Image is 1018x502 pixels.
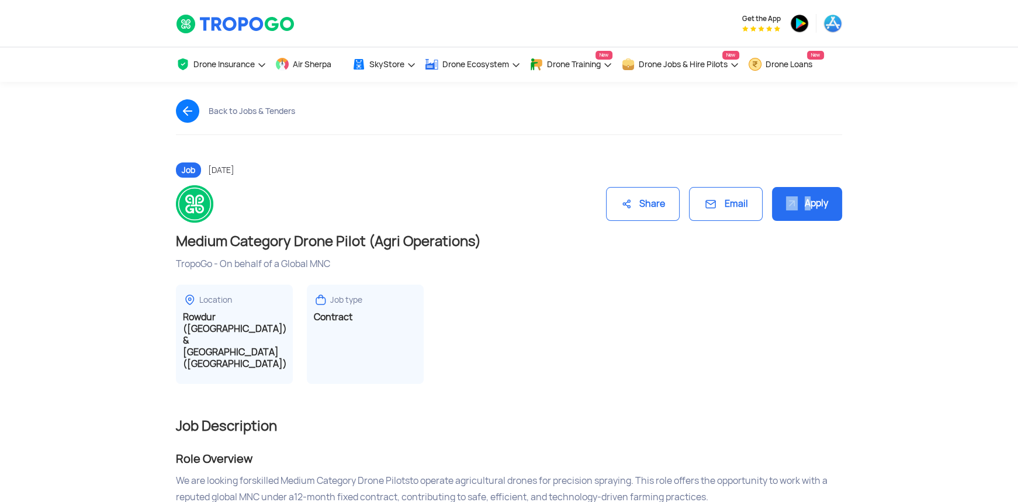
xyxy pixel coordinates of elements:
[314,293,328,307] img: ic_jobtype.svg
[442,60,509,69] span: Drone Ecosystem
[766,60,812,69] span: Drone Loans
[689,187,763,221] div: Email
[529,47,612,82] a: Drone TrainingNew
[183,293,197,307] img: ic_locationdetail.svg
[790,14,809,33] img: ic_playstore.png
[786,198,798,209] img: ic_apply.svg
[547,60,601,69] span: Drone Training
[183,311,286,370] h3: Rowdur ([GEOGRAPHIC_DATA]) & [GEOGRAPHIC_DATA] ([GEOGRAPHIC_DATA])
[807,51,824,60] span: New
[823,14,842,33] img: ic_appstore.png
[176,162,201,178] span: Job
[176,449,842,468] div: Role Overview
[176,417,842,435] h2: Job Description
[772,187,842,221] div: Apply
[425,47,521,82] a: Drone Ecosystem
[606,187,680,221] div: Share
[722,51,739,60] span: New
[176,47,266,82] a: Drone Insurance
[748,47,824,82] a: Drone LoansNew
[621,47,739,82] a: Drone Jobs & Hire PilotsNew
[176,475,252,487] span: We are looking for
[314,311,417,323] h3: Contract
[742,26,780,32] img: App Raking
[293,60,331,69] span: Air Sherpa
[252,475,410,487] span: skilled Medium Category Drone Pilots
[742,14,781,23] span: Get the App
[275,47,343,82] a: Air Sherpa
[176,14,296,34] img: TropoGo Logo
[639,60,728,69] span: Drone Jobs & Hire Pilots
[704,197,718,211] img: ic_mail.svg
[193,60,255,69] span: Drone Insurance
[176,232,842,251] h1: Medium Category Drone Pilot (Agri Operations)
[209,106,295,116] div: Back to Jobs & Tenders
[176,185,213,223] img: logo.png
[208,165,234,175] span: [DATE]
[595,51,612,60] span: New
[330,295,362,306] div: Job type
[199,295,232,306] div: Location
[176,258,842,271] div: TropoGo - On behalf of a Global MNC
[369,60,404,69] span: SkyStore
[352,47,416,82] a: SkyStore
[621,198,632,210] img: ic_share.svg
